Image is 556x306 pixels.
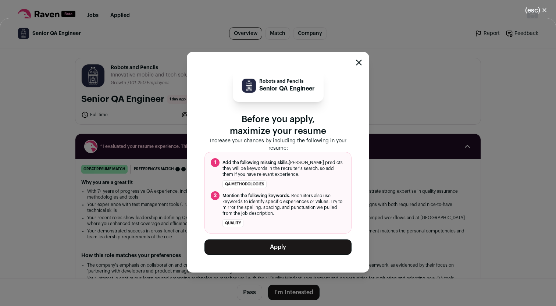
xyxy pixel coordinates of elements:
span: Mention the following keywords [222,193,289,198]
p: Robots and Pencils [259,78,315,84]
button: Close modal [516,2,556,18]
button: Apply [204,239,352,255]
p: Before you apply, maximize your resume [204,114,352,137]
li: QA methodologies [222,180,267,188]
li: quality [222,219,243,227]
p: Increase your chances by including the following in your resume: [204,137,352,152]
img: 047238d4e2d0aa02e33a9a81fc7d5488682562cec05b290e2cfb0aaa41472bb4.jpg [242,79,256,93]
span: Add the following missing skills. [222,160,289,165]
p: Senior QA Engineer [259,84,315,93]
span: [PERSON_NAME] predicts they will be keywords in the recruiter's search, so add them if you have r... [222,160,345,177]
button: Close modal [356,60,362,65]
span: 1 [211,158,220,167]
span: . Recruiters also use keywords to identify specific experiences or values. Try to mirror the spel... [222,193,345,216]
span: 2 [211,191,220,200]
